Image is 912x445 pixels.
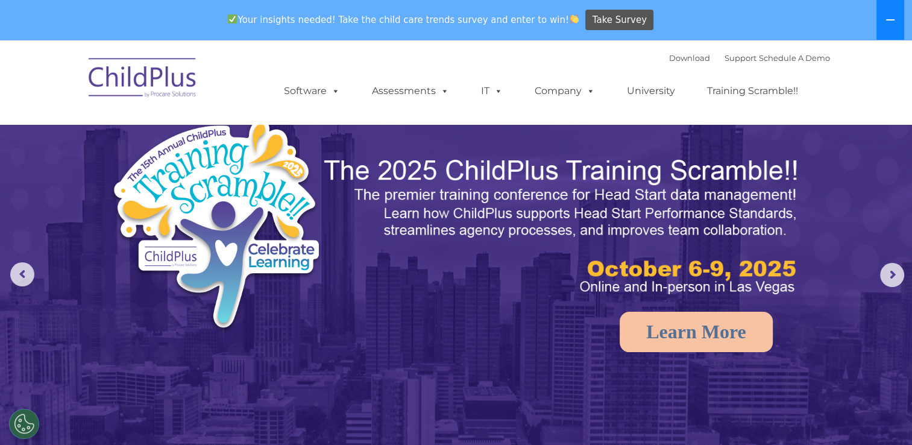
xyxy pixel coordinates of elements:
[9,409,39,439] button: Cookies Settings
[83,49,203,110] img: ChildPlus by Procare Solutions
[228,14,237,24] img: ✅
[725,53,756,63] a: Support
[615,79,687,103] a: University
[695,79,810,103] a: Training Scramble!!
[469,79,515,103] a: IT
[523,79,607,103] a: Company
[585,10,653,31] a: Take Survey
[168,129,219,138] span: Phone number
[669,53,710,63] a: Download
[759,53,830,63] a: Schedule A Demo
[669,53,830,63] font: |
[360,79,461,103] a: Assessments
[593,10,647,31] span: Take Survey
[620,312,773,352] a: Learn More
[168,80,204,89] span: Last name
[223,8,584,31] span: Your insights needed! Take the child care trends survey and enter to win!
[272,79,352,103] a: Software
[570,14,579,24] img: 👏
